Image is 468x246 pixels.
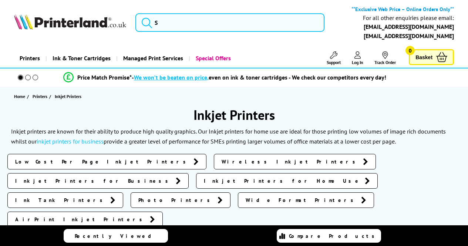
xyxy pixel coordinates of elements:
[327,60,341,65] span: Support
[138,196,214,204] span: Photo Printers
[37,138,104,145] a: inkjet printers for business
[363,14,454,21] div: For all other enquiries please email:
[196,173,378,189] a: Inkjet Printers for Home Use
[46,49,116,68] a: Ink & Toner Cartridges
[75,233,159,239] span: Recently Viewed
[7,106,461,124] h1: Inkjet Printers
[14,92,27,100] a: Home
[131,192,230,208] a: Photo Printers
[364,23,454,30] a: [EMAIL_ADDRESS][DOMAIN_NAME]
[7,173,189,189] a: Inkjet Printers for Business
[222,158,359,165] span: Wireless Inkjet Printers
[214,154,376,169] a: Wireless Inkjet Printers
[327,51,341,65] a: Support
[289,233,378,239] span: Compare Products
[352,51,363,65] a: Log In
[15,177,172,185] span: Inkjet Printers for Business
[53,49,111,68] span: Ink & Toner Cartridges
[409,49,454,65] a: Basket 0
[132,74,386,81] div: - even on ink & toner cartridges - We check our competitors every day!
[277,229,381,243] a: Compare Products
[64,229,168,243] a: Recently Viewed
[374,51,396,65] a: Track Order
[238,192,374,208] a: Wide Format Printers
[33,92,49,100] a: Printers
[246,196,357,204] span: Wide Format Printers
[7,192,123,208] a: Ink Tank Printers
[14,14,126,30] img: Printerland Logo
[134,74,209,81] span: We won’t be beaten on price,
[15,196,107,204] span: Ink Tank Printers
[55,94,81,99] span: Inkjet Printers
[352,60,363,65] span: Log In
[351,6,454,13] b: **Exclusive Web Price – Online Orders Only**
[15,216,146,223] span: AirPrint Inkjet Printers
[364,32,454,40] a: [EMAIL_ADDRESS][DOMAIN_NAME]
[405,46,415,55] span: 0
[415,52,432,62] span: Basket
[15,158,190,165] span: Low Cost Per Page Inkjet Printers
[189,49,236,68] a: Special Offers
[4,71,446,84] li: modal_Promise
[14,14,126,31] a: Printerland Logo
[7,212,163,227] a: AirPrint Inkjet Printers
[7,154,206,169] a: Low Cost Per Page Inkjet Printers
[14,49,46,68] a: Printers
[116,49,189,68] a: Managed Print Services
[135,13,324,32] input: S
[33,92,47,100] span: Printers
[77,74,132,81] span: Price Match Promise*
[204,177,361,185] span: Inkjet Printers for Home Use
[11,128,446,145] p: Inkjet printers are known for their ability to produce high quality graphics. Our Inkjet printers...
